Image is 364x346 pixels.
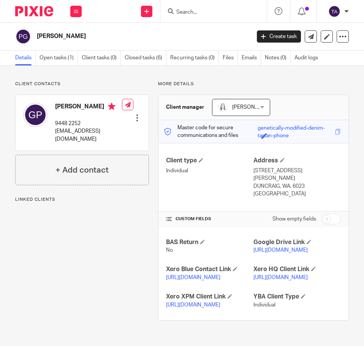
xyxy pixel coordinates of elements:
a: Open tasks (1) [40,51,78,65]
span: Individual [253,302,275,308]
p: Linked clients [15,197,149,203]
input: Search [176,9,244,16]
img: svg%3E [15,29,31,44]
h4: Google Drive Link [253,238,341,246]
a: Notes (0) [265,51,291,65]
a: Create task [257,30,301,43]
a: Client tasks (0) [82,51,121,65]
img: svg%3E [23,103,47,127]
a: [URL][DOMAIN_NAME] [166,275,220,280]
h4: Address [253,157,341,165]
p: Individual [166,167,253,175]
span: [PERSON_NAME] [232,105,274,110]
span: No [166,248,173,253]
a: Closed tasks (6) [125,51,166,65]
h4: + Add contact [55,164,109,176]
a: [URL][DOMAIN_NAME] [166,302,220,308]
h4: Client type [166,157,253,165]
p: [EMAIL_ADDRESS][DOMAIN_NAME] [55,127,122,143]
a: [URL][DOMAIN_NAME] [253,275,308,280]
p: 9448 2252 [55,120,122,127]
h4: CUSTOM FIELDS [166,216,253,222]
a: Emails [242,51,261,65]
a: Files [223,51,238,65]
p: [GEOGRAPHIC_DATA] [253,190,341,198]
img: Pixie [15,6,53,16]
div: genetically-modified-denim-tartan-phone [258,124,333,133]
i: Primary [108,103,116,110]
h4: [PERSON_NAME] [55,103,122,112]
label: Show empty fields [272,215,316,223]
p: Master code for secure communications and files [164,124,258,140]
p: DUNCRAIG, WA, 6023 [253,183,341,190]
p: Client contacts [15,81,149,87]
a: Details [15,51,36,65]
h4: Xero XPM Client Link [166,293,253,301]
a: Audit logs [294,51,322,65]
p: More details [158,81,349,87]
p: [STREET_ADDRESS][PERSON_NAME] [253,167,341,183]
h4: YBA Client Type [253,293,341,301]
img: svg%3E [328,5,340,17]
img: Eleanor%20Shakeshaft.jpg [218,103,227,112]
h4: Xero Blue Contact Link [166,265,253,273]
h3: Client manager [166,103,204,111]
h4: Xero HQ Client Link [253,265,341,273]
h2: [PERSON_NAME] [37,32,204,40]
a: [URL][DOMAIN_NAME] [253,248,308,253]
a: Recurring tasks (0) [170,51,219,65]
h4: BAS Return [166,238,253,246]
